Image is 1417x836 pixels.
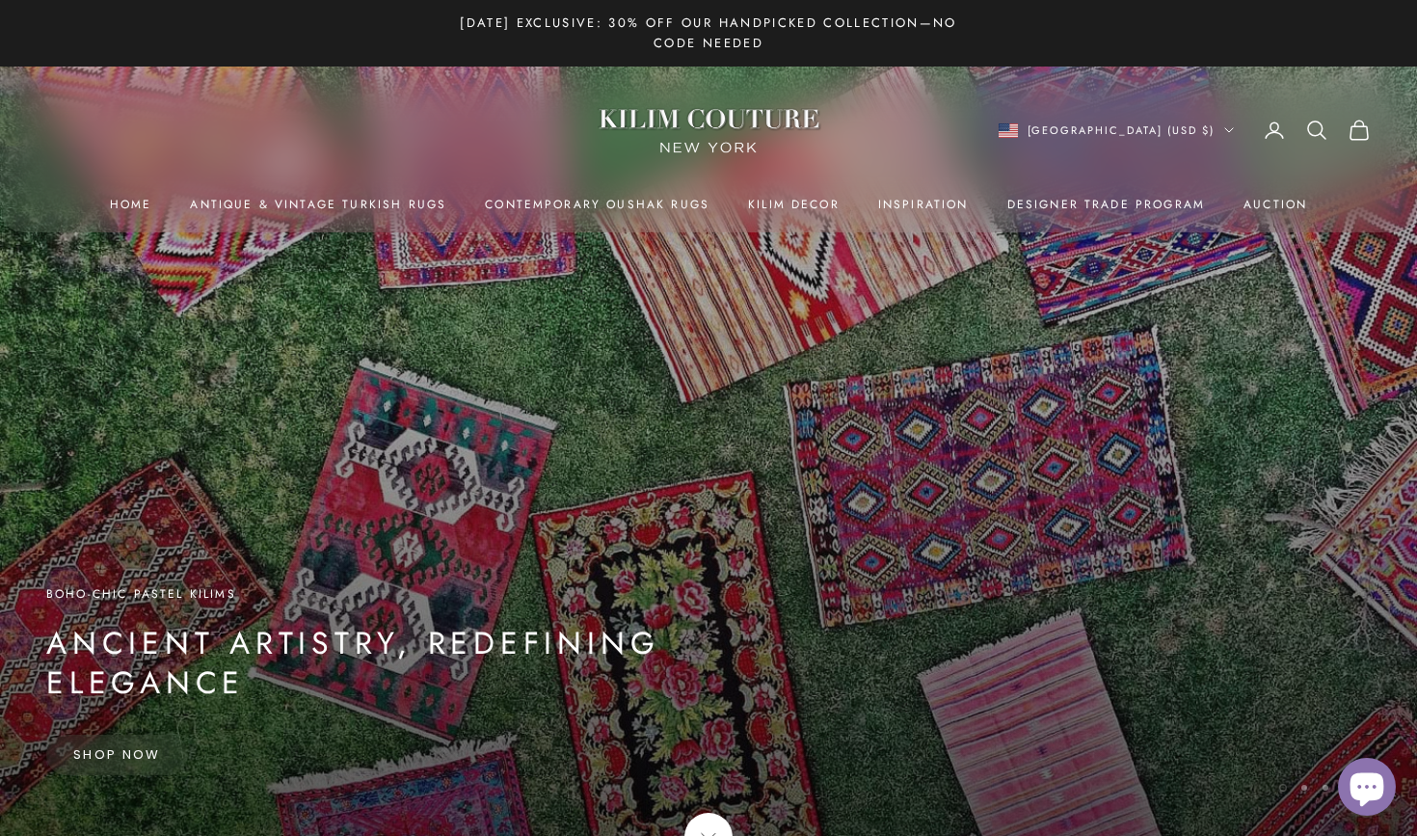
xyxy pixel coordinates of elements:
[46,195,1371,214] nav: Primary navigation
[1007,195,1206,214] a: Designer Trade Program
[110,195,152,214] a: Home
[748,195,840,214] summary: Kilim Decor
[1243,195,1307,214] a: Auction
[999,121,1235,139] button: Change country or currency
[190,195,446,214] a: Antique & Vintage Turkish Rugs
[1028,121,1216,139] span: [GEOGRAPHIC_DATA] (USD $)
[999,123,1018,138] img: United States
[878,195,969,214] a: Inspiration
[46,624,798,704] p: Ancient Artistry, Redefining Elegance
[46,735,188,775] a: Shop Now
[485,195,709,214] a: Contemporary Oushak Rugs
[999,119,1372,142] nav: Secondary navigation
[1332,758,1402,821] inbox-online-store-chat: Shopify online store chat
[439,13,978,54] p: [DATE] Exclusive: 30% Off Our Handpicked Collection—No Code Needed
[46,584,798,604] p: Boho-Chic Pastel Kilims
